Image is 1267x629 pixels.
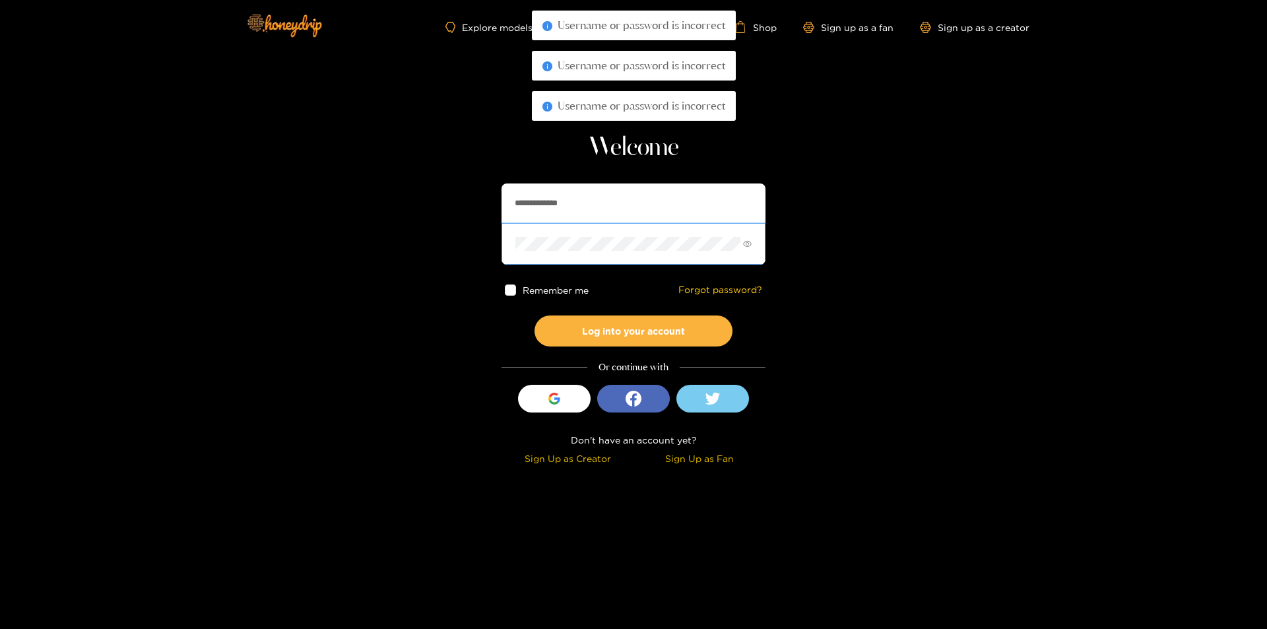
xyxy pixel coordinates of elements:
div: Or continue with [502,360,765,375]
div: Sign Up as Fan [637,451,762,466]
span: info-circle [542,102,552,112]
span: Username or password is incorrect [558,18,725,32]
h1: Welcome [502,132,765,164]
a: Shop [734,21,777,33]
span: Remember me [523,285,589,295]
a: Explore models [445,22,533,33]
span: Username or password is incorrect [558,99,725,112]
a: Sign up as a fan [803,22,893,33]
button: Log into your account [535,315,732,347]
a: Sign up as a creator [920,22,1029,33]
a: Forgot password? [678,284,762,296]
span: Username or password is incorrect [558,59,725,72]
span: info-circle [542,21,552,31]
div: Sign Up as Creator [505,451,630,466]
span: eye [743,240,752,248]
div: Don't have an account yet? [502,432,765,447]
span: info-circle [542,61,552,71]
